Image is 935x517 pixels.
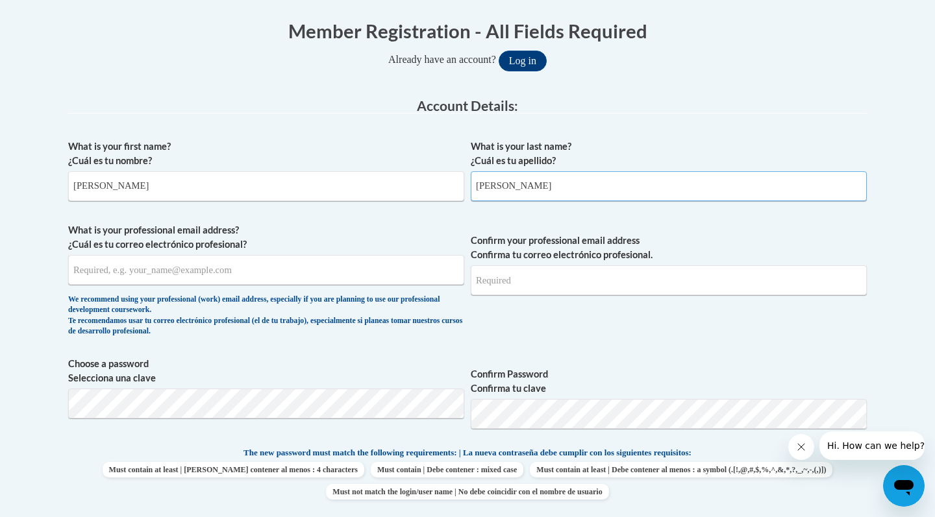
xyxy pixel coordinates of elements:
h1: Member Registration - All Fields Required [68,18,867,44]
label: Confirm your professional email address Confirma tu correo electrónico profesional. [471,234,867,262]
div: We recommend using your professional (work) email address, especially if you are planning to use ... [68,295,464,337]
label: What is your last name? ¿Cuál es tu apellido? [471,139,867,168]
span: Must contain at least | [PERSON_NAME] contener al menos : 4 characters [103,462,364,477]
input: Metadata input [68,171,464,201]
input: Metadata input [471,171,867,201]
iframe: Close message [788,434,814,460]
span: Must not match the login/user name | No debe coincidir con el nombre de usuario [326,484,608,499]
span: Must contain at least | Debe contener al menos : a symbol (.[!,@,#,$,%,^,&,*,?,_,~,-,(,)]) [530,462,832,477]
input: Metadata input [68,255,464,285]
span: Account Details: [417,97,518,114]
iframe: Message from company [819,431,925,460]
label: Choose a password Selecciona una clave [68,357,464,385]
span: Already have an account? [388,54,496,65]
label: What is your first name? ¿Cuál es tu nombre? [68,139,464,168]
button: Log in [499,51,547,71]
iframe: Button to launch messaging window [883,465,925,507]
input: Required [471,265,867,295]
span: Must contain | Debe contener : mixed case [371,462,523,477]
span: The new password must match the following requirements: | La nueva contraseña debe cumplir con lo... [243,447,692,459]
label: What is your professional email address? ¿Cuál es tu correo electrónico profesional? [68,223,464,252]
label: Confirm Password Confirma tu clave [471,367,867,396]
